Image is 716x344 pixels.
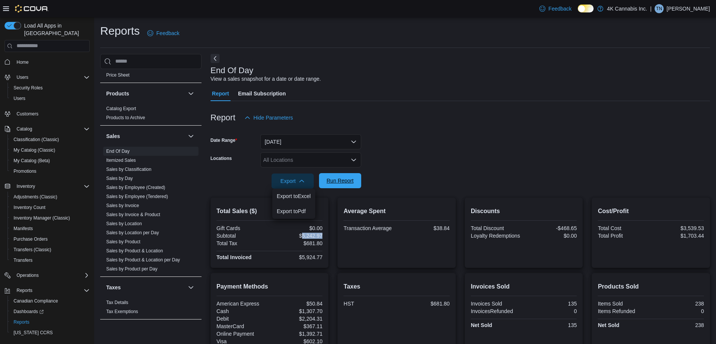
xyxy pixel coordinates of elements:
button: Export [272,174,314,189]
button: Sales [186,132,195,141]
a: Itemized Sales [106,158,136,163]
span: Load All Apps in [GEOGRAPHIC_DATA] [21,22,90,37]
a: Home [14,58,32,67]
span: Sales by Product & Location [106,248,163,254]
div: InvoicesRefunded [471,308,522,314]
h2: Payment Methods [217,282,323,291]
p: 4K Cannabis Inc. [607,4,647,13]
div: Gift Cards [217,225,268,231]
div: Tomas Nunez [655,4,664,13]
div: Items Sold [598,301,649,307]
h3: Report [211,113,235,122]
a: End Of Day [106,149,130,154]
a: Tax Details [106,300,128,305]
span: Inventory [14,182,90,191]
span: Washington CCRS [11,328,90,337]
div: View a sales snapshot for a date or date range. [211,75,321,83]
span: Sales by Employee (Tendered) [106,193,168,200]
a: Transfers (Classic) [11,245,54,254]
a: Manifests [11,224,36,233]
div: $5,924.77 [271,254,323,260]
div: Invoices Sold [471,301,522,307]
div: $1,307.70 [271,308,323,314]
a: Adjustments (Classic) [11,192,60,201]
div: $3,539.53 [652,225,704,231]
h1: Reports [100,23,140,38]
span: Transfers (Classic) [11,245,90,254]
a: Products to Archive [106,115,145,120]
div: MasterCard [217,323,268,329]
button: Next [211,54,220,63]
span: Adjustments (Classic) [11,192,90,201]
div: Online Payment [217,331,268,337]
button: My Catalog (Beta) [8,155,93,166]
button: Users [14,73,31,82]
span: Inventory Count [11,203,90,212]
span: Inventory [17,183,35,189]
a: Sales by Location [106,221,142,226]
a: Sales by Classification [106,167,151,172]
span: Users [14,73,90,82]
a: Sales by Invoice & Product [106,212,160,217]
h3: Taxes [106,284,121,291]
div: 135 [525,301,577,307]
div: Debit [217,316,268,322]
span: Reports [11,318,90,327]
button: Reports [8,317,93,327]
span: Reports [14,319,29,325]
div: $1,703.44 [652,233,704,239]
a: Sales by Location per Day [106,230,159,235]
span: Reports [14,286,90,295]
button: Promotions [8,166,93,177]
span: Home [14,57,90,67]
p: | [650,4,652,13]
button: Security Roles [8,83,93,93]
span: Tax Exemptions [106,309,138,315]
h3: End Of Day [211,66,253,75]
button: Home [2,57,93,68]
button: Export toExcel [272,189,315,204]
button: Purchase Orders [8,234,93,244]
span: Tax Details [106,299,128,306]
div: 0 [652,308,704,314]
span: Export to Excel [277,193,311,199]
span: Inventory Count [14,204,46,210]
div: 238 [652,322,704,328]
a: Reports [11,318,32,327]
span: Reports [17,287,32,293]
div: $50.84 [271,301,323,307]
a: [US_STATE] CCRS [11,328,56,337]
div: 0 [525,308,577,314]
button: Inventory [14,182,38,191]
button: Manifests [8,223,93,234]
div: 135 [525,322,577,328]
a: Sales by Product per Day [106,266,157,272]
span: Sales by Product per Day [106,266,157,272]
span: Home [17,59,29,65]
span: Sales by Location [106,221,142,227]
button: Canadian Compliance [8,296,93,306]
span: Report [212,86,229,101]
button: [DATE] [260,134,361,149]
div: $38.84 [398,225,450,231]
button: Inventory Count [8,202,93,213]
a: Classification (Classic) [11,135,62,144]
span: Transfers [11,256,90,265]
a: Customers [14,109,41,118]
span: My Catalog (Classic) [11,146,90,155]
a: Promotions [11,167,40,176]
div: Total Discount [471,225,522,231]
span: Security Roles [14,85,43,91]
div: Pricing [100,71,202,83]
span: Feedback [156,29,179,37]
div: $681.80 [271,240,323,246]
span: Catalog [14,124,90,134]
span: Email Subscription [238,86,286,101]
span: Customers [17,111,38,117]
a: Feedback [536,1,574,16]
span: Operations [14,271,90,280]
label: Locations [211,155,232,161]
div: Sales [100,147,202,276]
